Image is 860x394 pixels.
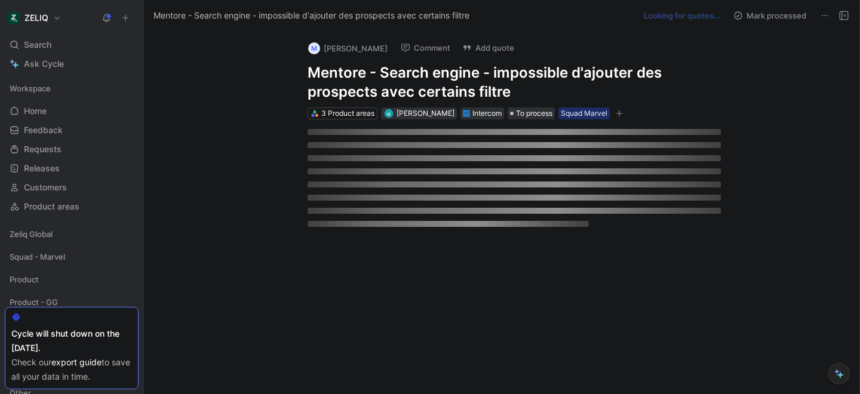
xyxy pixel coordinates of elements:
div: Product - GG [5,293,139,315]
a: Feedback [5,121,139,139]
img: avatar [385,110,392,116]
img: ZELIQ [8,12,20,24]
button: Comment [395,39,456,56]
span: Customers [24,181,67,193]
div: Squad Marvel [561,107,607,119]
span: [PERSON_NAME] [397,109,454,118]
h1: Mentore - Search engine - impossible d'ajouter des prospects avec certains filtre [308,63,721,101]
span: Zeliq Global [10,228,53,240]
div: Product - GG [5,293,139,311]
a: export guide [51,357,102,367]
button: Mark processed [728,7,812,24]
div: Zeliq Global [5,225,139,247]
span: Releases [24,162,60,174]
h1: ZELIQ [24,13,48,23]
a: Home [5,102,139,120]
div: 3 Product areas [321,107,374,119]
span: Requests [24,143,62,155]
div: Search [5,36,139,54]
span: Product areas [24,201,79,213]
a: Releases [5,159,139,177]
span: Workspace [10,82,51,94]
div: Product [5,270,139,288]
div: Squad - Marvel [5,248,139,266]
button: M[PERSON_NAME] [303,39,393,57]
div: Cycle will shut down on the [DATE]. [11,327,132,355]
span: Squad - Marvel [10,251,65,263]
div: Intercom [472,107,502,119]
a: Ask Cycle [5,55,139,73]
span: Search [24,38,51,52]
div: M [308,42,320,54]
a: Customers [5,178,139,196]
span: Home [24,105,47,117]
div: Product [5,270,139,292]
div: Squad - Marvel [5,248,139,269]
span: Ask Cycle [24,57,64,71]
span: Mentore - Search engine - impossible d'ajouter des prospects avec certains filtre [153,8,469,23]
span: Product [10,273,39,285]
div: To process [508,107,555,119]
a: Requests [5,140,139,158]
button: Looking for quotes… [626,7,726,24]
button: ZELIQZELIQ [5,10,64,26]
span: Feedback [24,124,63,136]
div: Zeliq Global [5,225,139,243]
div: Workspace [5,79,139,97]
span: To process [516,107,552,119]
span: Product - GG [10,296,58,308]
div: Check our to save all your data in time. [11,355,132,384]
a: Product areas [5,198,139,216]
button: Add quote [457,39,520,56]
